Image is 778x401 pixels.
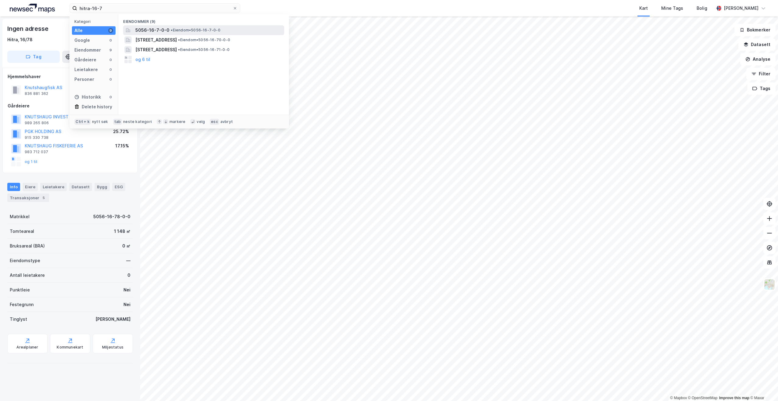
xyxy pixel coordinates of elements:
div: 5056-16-78-0-0 [93,213,130,220]
div: Eiendommer [74,46,101,54]
span: Eiendom • 5056-16-70-0-0 [178,38,230,42]
div: 0 [108,95,113,99]
div: Kart [639,5,648,12]
div: Info [7,183,20,191]
div: 983 712 037 [25,150,48,154]
span: [STREET_ADDRESS] [135,46,177,53]
div: [PERSON_NAME] [95,316,130,323]
div: 989 265 806 [25,121,49,125]
button: Bokmerker [734,24,776,36]
div: esc [210,119,219,125]
span: [STREET_ADDRESS] [135,36,177,44]
span: • [171,28,173,32]
div: Nei [123,286,130,294]
div: Bruksareal (BRA) [10,242,45,250]
div: 1 148 ㎡ [114,228,130,235]
div: Miljøstatus [102,345,123,350]
div: Tomteareal [10,228,34,235]
button: Datasett [738,38,776,51]
div: Transaksjoner [7,193,49,202]
a: OpenStreetMap [688,396,718,400]
div: tab [113,119,122,125]
div: — [126,257,130,264]
div: 836 881 362 [25,91,48,96]
input: Søk på adresse, matrikkel, gårdeiere, leietakere eller personer [77,4,233,13]
div: Eiere [23,183,38,191]
span: • [178,47,180,52]
button: Filter [746,68,776,80]
div: [PERSON_NAME] [724,5,758,12]
div: Leietakere [74,66,98,73]
div: Bygg [95,183,110,191]
div: ESG [112,183,125,191]
div: Gårdeiere [74,56,96,63]
div: Historikk [74,93,101,101]
div: Kategori [74,19,116,24]
div: Kommunekart [57,345,83,350]
span: 5056-16-7-0-0 [135,27,170,34]
div: velg [197,119,205,124]
img: Z [764,279,775,290]
div: Nei [123,301,130,308]
div: avbryt [220,119,233,124]
div: Alle [74,27,83,34]
div: Eiendomstype [10,257,40,264]
div: Gårdeiere [8,102,133,110]
button: Tag [7,51,60,63]
button: Tags [747,82,776,95]
div: neste kategori [123,119,152,124]
div: Bolig [697,5,707,12]
div: Datasett [69,183,92,191]
div: 0 [108,57,113,62]
div: Punktleie [10,286,30,294]
span: Eiendom • 5056-16-71-0-0 [178,47,230,52]
div: Arealplaner [16,345,38,350]
div: markere [170,119,185,124]
div: 0 [108,77,113,82]
div: Google [74,37,90,44]
button: og 6 til [135,56,150,63]
div: Personer [74,76,94,83]
div: 0 [127,272,130,279]
div: Festegrunn [10,301,34,308]
div: nytt søk [92,119,108,124]
div: 915 330 738 [25,135,48,140]
div: 25.72% [113,128,129,135]
div: Tinglyst [10,316,27,323]
div: Matrikkel [10,213,30,220]
button: Analyse [740,53,776,65]
a: Mapbox [670,396,687,400]
div: Delete history [82,103,112,110]
div: Hitra, 16/78 [7,36,33,43]
div: Leietakere [40,183,67,191]
div: 5 [41,195,47,201]
div: Ingen adresse [7,24,49,34]
span: Eiendom • 5056-16-7-0-0 [171,28,220,33]
div: Mine Tags [661,5,683,12]
div: 0 [108,67,113,72]
div: Antall leietakere [10,272,45,279]
span: • [178,38,180,42]
div: 0 [108,38,113,43]
div: Hjemmelshaver [8,73,133,80]
div: Kontrollprogram for chat [748,372,778,401]
div: 9 [108,48,113,52]
div: Ctrl + k [74,119,91,125]
div: 9 [108,28,113,33]
div: 17.15% [115,142,129,150]
div: Eiendommer (9) [118,14,289,25]
a: Improve this map [719,396,749,400]
iframe: Chat Widget [748,372,778,401]
img: logo.a4113a55bc3d86da70a041830d287a7e.svg [10,4,55,13]
div: 0 ㎡ [122,242,130,250]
